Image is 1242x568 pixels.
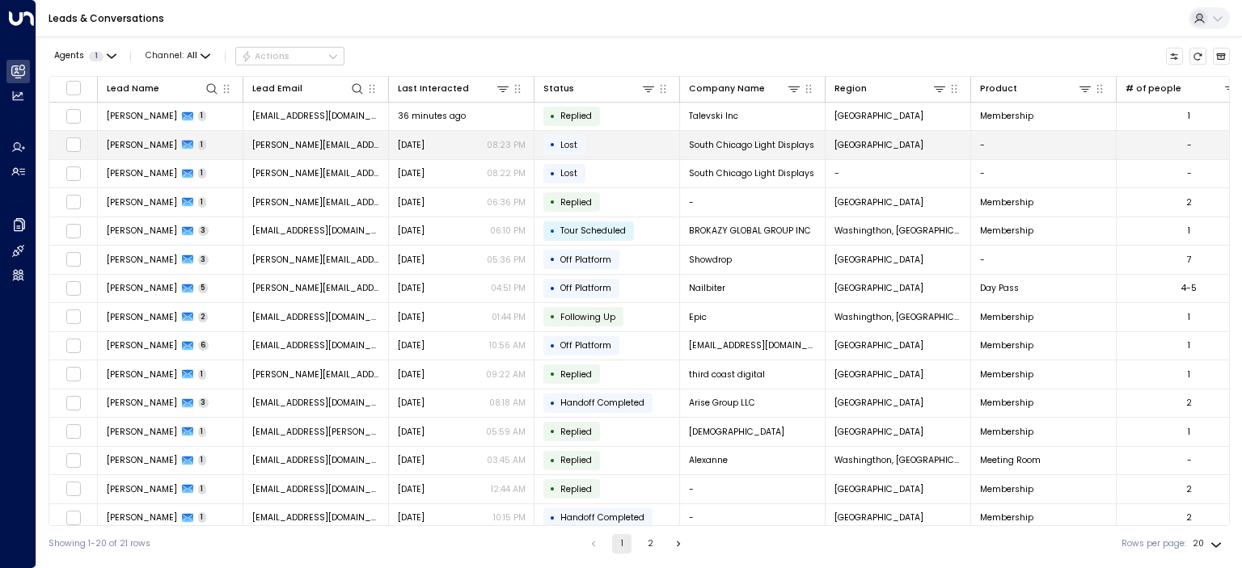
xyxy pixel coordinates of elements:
span: jose.olivares0807@gmail.com [252,196,380,208]
div: • [550,163,556,184]
div: • [550,393,556,414]
div: Last Interacted [398,81,511,96]
span: syedafnanali@hotmail.com [252,511,380,524]
span: 6 [198,340,209,351]
span: Washingthon, DC [834,311,962,323]
span: 36 minutes ago [398,110,466,122]
span: Replied [560,483,592,495]
div: 1 [1188,311,1190,323]
span: Yesterday [398,311,425,323]
p: 05:36 PM [487,254,526,266]
button: Agents1 [49,48,120,65]
button: Go to page 2 [640,534,660,553]
span: Replied [560,454,592,466]
span: Yesterday [398,225,425,237]
span: joseph.hart@nail-biter.com [252,282,380,294]
span: Toggle select row [65,195,81,210]
span: Yesterday [398,426,425,438]
div: • [550,306,556,327]
span: Yesterday [398,167,425,179]
span: 5 [198,283,209,293]
span: Lisa Davidson [107,167,177,179]
span: 1 [198,197,207,208]
button: page 1 [612,534,632,553]
span: 1 [89,52,103,61]
div: - [1187,454,1192,466]
span: Showdrop [689,254,732,266]
span: Yesterday [398,397,425,409]
span: Toggle select all [65,80,81,95]
span: Washingthon, DC [834,225,962,237]
span: Rose Garrett [107,311,177,323]
span: Chicago [834,254,923,266]
span: Off Platform [560,339,611,351]
span: 1 [198,484,207,494]
div: Showing 1-20 of 21 rows [49,537,150,550]
span: Day Pass [980,282,1019,294]
span: Membership [980,339,1033,351]
div: • [550,478,556,499]
span: Yesterday [398,282,425,294]
span: Tour Scheduled [560,225,626,237]
div: • [550,191,556,212]
span: Membership [980,368,1033,381]
span: Chicago [834,483,923,495]
div: Actions [241,51,290,62]
span: Lisa Davidson [107,139,177,151]
div: Region [834,81,948,96]
nav: pagination navigation [583,534,689,553]
div: Product [980,82,1017,96]
span: BROKAZY GLOBAL GROUP INC [689,225,811,237]
button: Actions [235,47,344,66]
p: 12:44 AM [491,483,526,495]
button: Go to next page [669,534,688,553]
span: Yesterday [398,483,425,495]
span: Membership [980,483,1033,495]
div: Status [543,82,574,96]
span: 1 [198,512,207,523]
div: 2 [1186,511,1192,524]
span: Replied [560,110,592,122]
button: Archived Leads [1213,48,1231,65]
span: Dallas [834,426,923,438]
span: Ankoor Patel [107,368,177,381]
button: Channel:All [141,48,215,65]
p: 06:36 PM [487,196,526,208]
td: - [971,131,1117,159]
div: • [550,421,556,442]
span: Membership [980,311,1033,323]
span: Off Platform [560,254,611,266]
div: 2 [1186,196,1192,208]
div: • [550,134,556,155]
span: Toggle select row [65,424,81,440]
p: 06:10 PM [490,225,526,237]
span: All [187,51,197,61]
div: Lead Name [107,81,220,96]
p: 05:59 AM [486,426,526,438]
span: Replied [560,368,592,381]
div: • [550,507,556,528]
span: francisco@enriquezmsp.com [252,483,380,495]
p: 08:23 PM [487,139,526,151]
span: Refresh [1189,48,1207,65]
span: chaim olivares [107,196,177,208]
div: 1 [1188,426,1190,438]
span: alex@showdrop.com [252,254,380,266]
td: - [826,160,971,188]
span: Chicago [834,139,923,151]
span: Yesterday [398,139,425,151]
span: 2 [198,312,209,322]
span: Toggle select row [65,395,81,410]
p: 03:45 AM [487,454,526,466]
span: South Chicago Light Displays [689,167,814,179]
span: Vy Nguyen [107,225,177,237]
span: Toggle select row [65,309,81,325]
span: Lost [560,167,577,179]
span: Toggle select row [65,280,81,296]
span: Membership [980,110,1033,122]
span: Chaudharyinvestments111@gmail.com [689,339,817,351]
span: 1 [198,140,207,150]
span: 1 [198,168,207,179]
span: 1 [198,427,207,437]
div: Status [543,81,657,96]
